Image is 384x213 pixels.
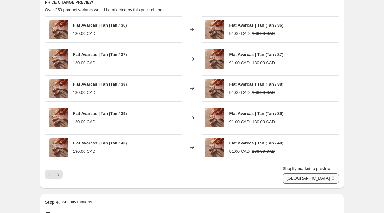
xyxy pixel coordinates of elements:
[283,166,331,171] span: Shopify market to preview
[73,119,96,125] div: 130.00 CAD
[45,199,60,205] h2: Step 4.
[49,20,68,39] img: PetitBarcelonaTanNubuckLeatherFlatAvarcaSandals_80x.png
[252,30,275,37] strike: 130.00 CAD
[54,170,63,179] button: Next
[205,49,224,69] img: PetitBarcelonaTanNubuckLeatherFlatAvarcaSandals_80x.png
[73,89,96,96] div: 130.00 CAD
[73,82,127,86] span: Flat Avarcas | Tan (Tan / 38)
[205,108,224,127] img: PetitBarcelonaTanNubuckLeatherFlatAvarcaSandals_80x.png
[73,52,127,57] span: Flat Avarcas | Tan (Tan / 37)
[229,111,284,116] span: Flat Avarcas | Tan (Tan / 39)
[73,111,127,116] span: Flat Avarcas | Tan (Tan / 39)
[73,60,96,66] div: 130.00 CAD
[205,138,224,157] img: PetitBarcelonaTanNubuckLeatherFlatAvarcaSandals_80x.png
[73,30,96,37] div: 130.00 CAD
[229,119,250,125] div: 91.00 CAD
[229,148,250,155] div: 91.00 CAD
[229,30,250,37] div: 91.00 CAD
[73,148,96,155] div: 130.00 CAD
[252,89,275,96] strike: 130.00 CAD
[205,79,224,98] img: PetitBarcelonaTanNubuckLeatherFlatAvarcaSandals_80x.png
[49,49,68,69] img: PetitBarcelonaTanNubuckLeatherFlatAvarcaSandals_80x.png
[49,138,68,157] img: PetitBarcelonaTanNubuckLeatherFlatAvarcaSandals_80x.png
[49,108,68,127] img: PetitBarcelonaTanNubuckLeatherFlatAvarcaSandals_80x.png
[252,60,275,66] strike: 130.00 CAD
[252,119,275,125] strike: 130.00 CAD
[45,170,63,179] nav: Pagination
[229,82,284,86] span: Flat Avarcas | Tan (Tan / 38)
[229,89,250,96] div: 91.00 CAD
[205,20,224,39] img: PetitBarcelonaTanNubuckLeatherFlatAvarcaSandals_80x.png
[229,52,284,57] span: Flat Avarcas | Tan (Tan / 37)
[229,23,284,28] span: Flat Avarcas | Tan (Tan / 36)
[62,199,92,205] p: Shopify markets
[229,60,250,66] div: 91.00 CAD
[229,141,284,145] span: Flat Avarcas | Tan (Tan / 40)
[73,23,127,28] span: Flat Avarcas | Tan (Tan / 36)
[73,141,127,145] span: Flat Avarcas | Tan (Tan / 40)
[45,7,166,12] span: Over 250 product variants would be affected by this price change:
[49,79,68,98] img: PetitBarcelonaTanNubuckLeatherFlatAvarcaSandals_80x.png
[252,148,275,155] strike: 130.00 CAD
